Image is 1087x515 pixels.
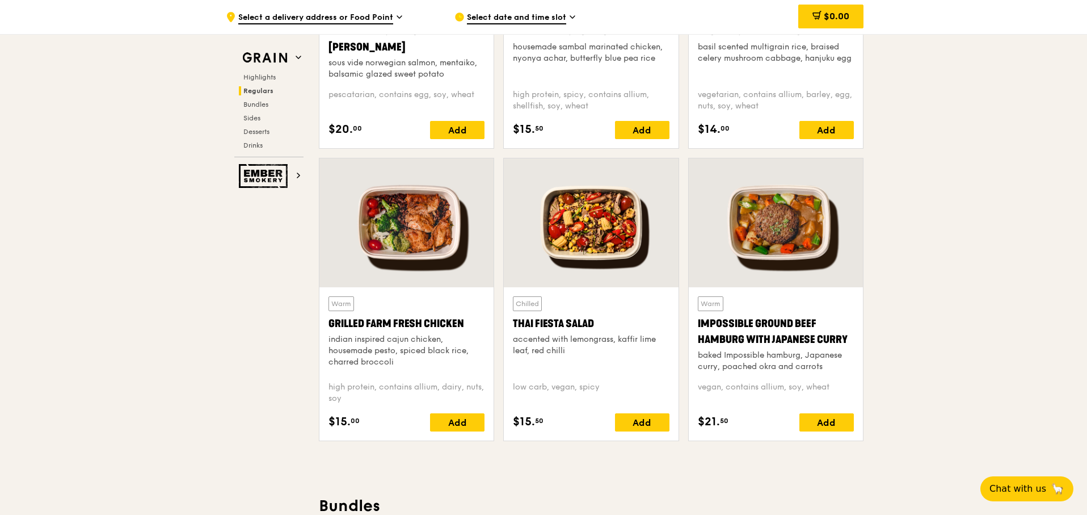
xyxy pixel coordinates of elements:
[698,413,720,430] span: $21.
[720,416,728,425] span: 50
[513,382,669,404] div: low carb, vegan, spicy
[243,73,276,81] span: Highlights
[513,41,669,64] div: housemade sambal marinated chicken, nyonya achar, butterfly blue pea rice
[698,296,723,311] div: Warm
[328,413,351,430] span: $15.
[513,316,669,332] div: Thai Fiesta Salad
[328,316,484,332] div: Grilled Farm Fresh Chicken
[513,89,669,112] div: high protein, spicy, contains allium, shellfish, soy, wheat
[430,121,484,139] div: Add
[513,121,535,138] span: $15.
[238,12,393,24] span: Select a delivery address or Food Point
[328,121,353,138] span: $20.
[513,296,542,311] div: Chilled
[328,334,484,368] div: indian inspired cajun chicken, housemade pesto, spiced black rice, charred broccoli
[989,482,1046,496] span: Chat with us
[243,87,273,95] span: Regulars
[467,12,566,24] span: Select date and time slot
[351,416,360,425] span: 00
[535,124,543,133] span: 50
[698,316,854,347] div: Impossible Ground Beef Hamburg with Japanese Curry
[799,413,854,432] div: Add
[513,334,669,357] div: accented with lemongrass, kaffir lime leaf, red chilli
[243,128,269,136] span: Desserts
[1051,482,1064,496] span: 🦙
[698,41,854,64] div: basil scented multigrain rice, braised celery mushroom cabbage, hanjuku egg
[535,416,543,425] span: 50
[980,476,1073,501] button: Chat with us🦙
[698,89,854,112] div: vegetarian, contains allium, barley, egg, nuts, soy, wheat
[698,121,721,138] span: $14.
[513,413,535,430] span: $15.
[243,101,268,108] span: Bundles
[239,164,291,188] img: Ember Smokery web logo
[799,121,854,139] div: Add
[328,296,354,311] div: Warm
[698,350,854,372] div: baked Impossible hamburg, Japanese curry, poached okra and carrots
[328,23,484,55] div: Mentai Mayonnaise [PERSON_NAME]
[721,124,730,133] span: 00
[239,48,291,68] img: Grain web logo
[243,141,263,149] span: Drinks
[328,89,484,112] div: pescatarian, contains egg, soy, wheat
[328,57,484,80] div: sous vide norwegian salmon, mentaiko, balsamic glazed sweet potato
[430,413,484,432] div: Add
[698,382,854,404] div: vegan, contains allium, soy, wheat
[615,121,669,139] div: Add
[243,114,260,122] span: Sides
[615,413,669,432] div: Add
[328,382,484,404] div: high protein, contains allium, dairy, nuts, soy
[353,124,362,133] span: 00
[824,11,849,22] span: $0.00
